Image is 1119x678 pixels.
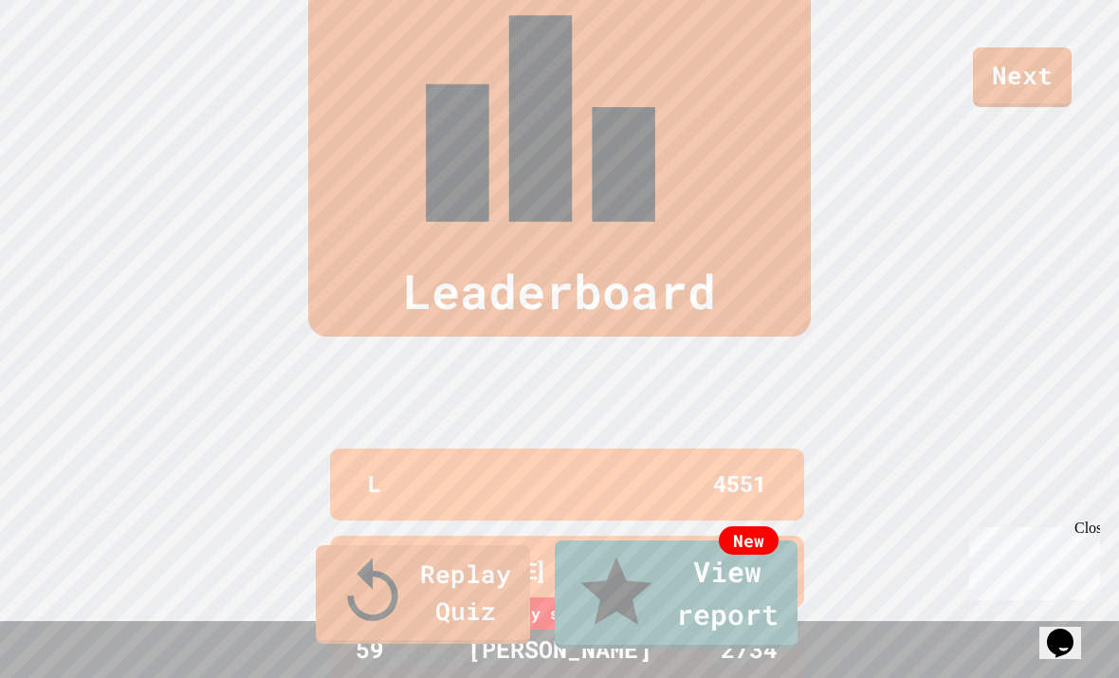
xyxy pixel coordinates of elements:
p: L [368,467,380,502]
div: New [719,526,779,555]
a: View report [555,541,798,649]
iframe: chat widget [1039,602,1100,659]
a: Replay Quiz [316,545,530,644]
iframe: chat widget [962,520,1100,600]
div: Chat with us now!Close [8,8,131,120]
p: 4551 [713,467,766,502]
a: Next [973,47,1072,107]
